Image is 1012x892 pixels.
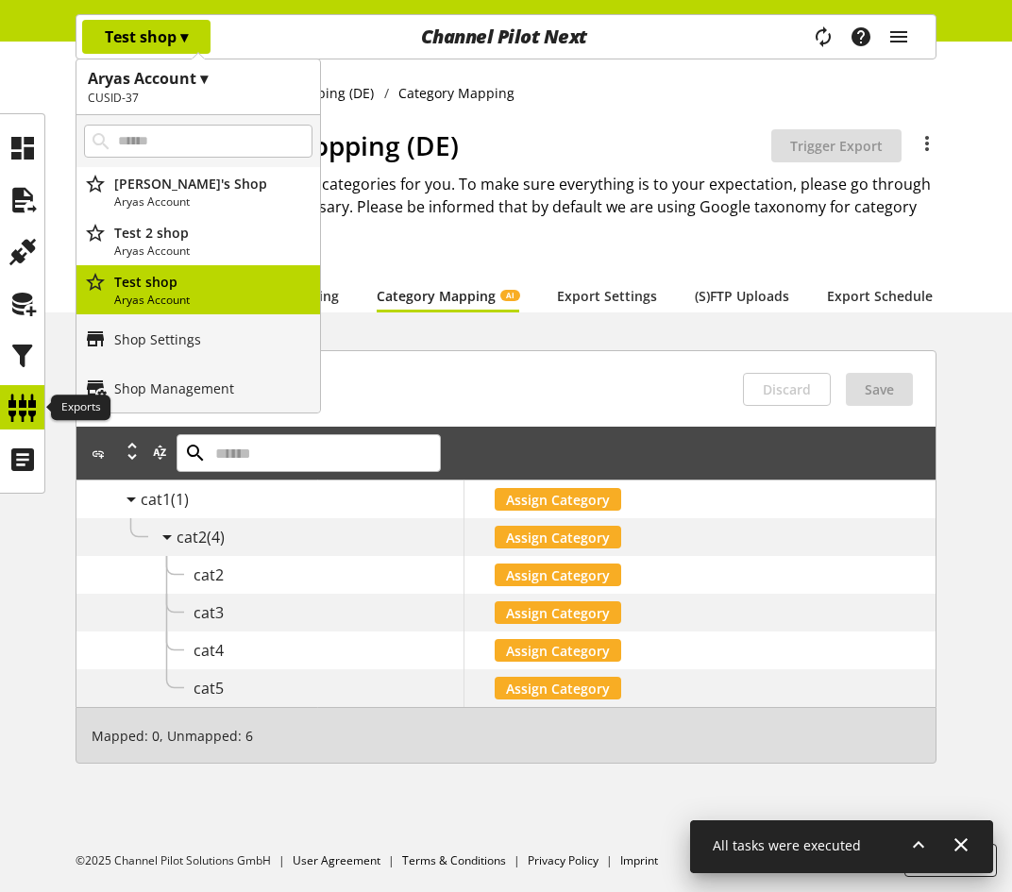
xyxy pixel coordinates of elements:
span: Trigger Export [790,136,883,156]
a: User Agreement [293,852,380,868]
p: Arya's Shop [114,174,312,194]
a: Privacy Policy [528,852,599,868]
button: Assign Category [495,526,621,548]
span: All tasks were executed [713,836,861,854]
span: (4) [207,527,225,547]
div: cat1 › cat2 › cat2 [194,564,464,586]
span: Assign Category [506,490,610,510]
p: Aryas Account [114,194,312,210]
a: Shop Settings [76,314,320,363]
div: cat1 › cat2 › cat5 [194,677,464,699]
button: Save [846,373,913,406]
span: Assign Category [506,528,610,547]
a: Terms & Conditions [402,852,506,868]
span: Save [865,379,894,399]
a: Export Settings [557,286,657,306]
button: Discard [743,373,831,406]
span: (1) [171,489,189,510]
span: cat2 [194,564,224,585]
span: ▾ [180,26,188,47]
p: Test 2 shop [114,223,312,243]
h2: CUSID-37 [88,90,309,107]
div: cat1 › cat2 › cat4 [194,639,464,662]
p: Aryas Account [114,243,312,260]
p: Shop Settings [114,329,201,349]
span: cat1 [141,489,171,510]
span: cat2 [177,527,207,547]
a: Shop Management [76,363,320,412]
h1: Google Shopping (DE) [186,126,771,165]
nav: main navigation [76,14,936,59]
a: Imprint [620,852,658,868]
button: Assign Category [495,564,621,586]
button: Assign Category [495,639,621,662]
div: cat1 › cat2 › cat3 [194,601,464,624]
span: cat5 [194,678,224,698]
button: Trigger Export [771,129,902,162]
span: cat3 [194,602,224,623]
h2: Our AI has already mapped all categories for you. To make sure everything is to your expectation,... [105,173,936,241]
a: Category MappingAI [377,286,519,306]
span: Assign Category [506,679,610,698]
span: Assign Category [506,641,610,661]
span: cat4 [194,640,224,661]
div: cat1 [141,488,464,511]
h1: Aryas Account ▾ [88,67,309,90]
span: Assign Category [506,603,610,623]
span: AI [506,290,514,301]
div: Mapped: 0, Unmapped: 6 [76,707,936,764]
p: Test shop [105,25,188,48]
p: Aryas Account [114,292,312,309]
span: Assign Category [506,565,610,585]
div: Exports [51,395,110,421]
a: (S)FTP Uploads [695,286,789,306]
p: Shop Management [114,379,234,398]
button: Assign Category [495,601,621,624]
button: Assign Category [495,677,621,699]
p: Test shop [114,272,312,292]
li: ©2025 Channel Pilot Solutions GmbH [76,852,293,869]
button: Assign Category [495,488,621,511]
span: Discard [763,379,811,399]
div: cat1 › cat2 [177,526,464,548]
a: Export Schedule [827,286,933,306]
